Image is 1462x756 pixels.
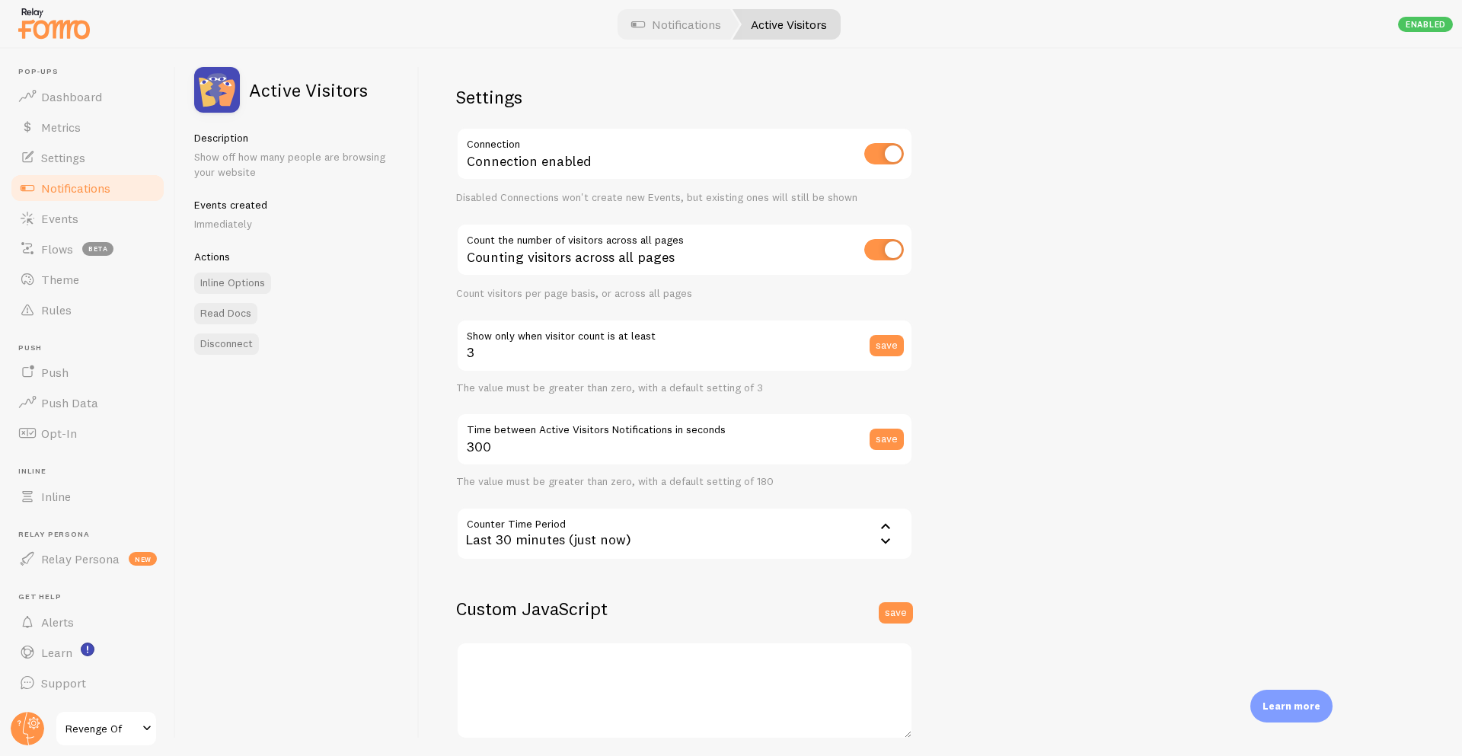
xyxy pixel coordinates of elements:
span: Get Help [18,592,166,602]
a: Metrics [9,112,166,142]
div: Connection enabled [456,127,913,183]
button: Disconnect [194,333,259,355]
a: Events [9,203,166,234]
img: fomo-relay-logo-orange.svg [16,4,92,43]
label: Show only when visitor count is at least [456,319,913,345]
a: Settings [9,142,166,173]
span: Opt-In [41,426,77,441]
span: beta [82,242,113,256]
img: fomo_icons_pageviews.svg [194,67,240,113]
span: new [129,552,157,566]
a: Read Docs [194,303,257,324]
h2: Active Visitors [249,81,368,99]
a: Push [9,357,166,388]
span: Theme [41,272,79,287]
a: Notifications [9,173,166,203]
h5: Description [194,131,401,145]
a: Inline [9,481,166,512]
span: Pop-ups [18,67,166,77]
span: Push [41,365,69,380]
a: Relay Persona new [9,544,166,574]
h2: Settings [456,85,913,109]
div: Last 30 minutes (just now) [456,507,913,560]
div: The value must be greater than zero, with a default setting of 3 [456,381,913,395]
span: Notifications [41,180,110,196]
h2: Custom JavaScript [456,597,913,620]
p: Show off how many people are browsing your website [194,149,401,180]
div: Learn more [1250,690,1333,723]
span: Relay Persona [18,530,166,540]
span: Revenge Of [65,719,138,738]
a: Learn [9,637,166,668]
p: Learn more [1262,699,1320,713]
button: save [870,429,904,450]
h5: Events created [194,198,401,212]
a: Support [9,668,166,698]
a: Inline Options [194,273,271,294]
p: Immediately [194,216,401,231]
span: Support [41,675,86,691]
span: Rules [41,302,72,317]
input: 180 [456,413,913,466]
a: Alerts [9,607,166,637]
span: Push [18,343,166,353]
a: Flows beta [9,234,166,264]
span: Dashboard [41,89,102,104]
span: Push Data [41,395,98,410]
a: Dashboard [9,81,166,112]
a: Rules [9,295,166,325]
a: Opt-In [9,418,166,448]
div: Count visitors per page basis, or across all pages [456,287,913,301]
svg: <p>Watch New Feature Tutorials!</p> [81,643,94,656]
a: Revenge Of [55,710,158,747]
span: Flows [41,241,73,257]
a: Push Data [9,388,166,418]
span: Metrics [41,120,81,135]
div: The value must be greater than zero, with a default setting of 180 [456,475,913,489]
span: Relay Persona [41,551,120,566]
label: Time between Active Visitors Notifications in seconds [456,413,913,439]
span: Inline [18,467,166,477]
span: Settings [41,150,85,165]
div: Counting visitors across all pages [456,223,913,279]
h5: Actions [194,250,401,263]
a: Theme [9,264,166,295]
button: save [879,602,913,624]
input: 3 [456,319,913,372]
span: Events [41,211,78,226]
span: Inline [41,489,71,504]
span: Learn [41,645,72,660]
button: save [870,335,904,356]
div: Disabled Connections won't create new Events, but existing ones will still be shown [456,191,913,205]
span: Alerts [41,614,74,630]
